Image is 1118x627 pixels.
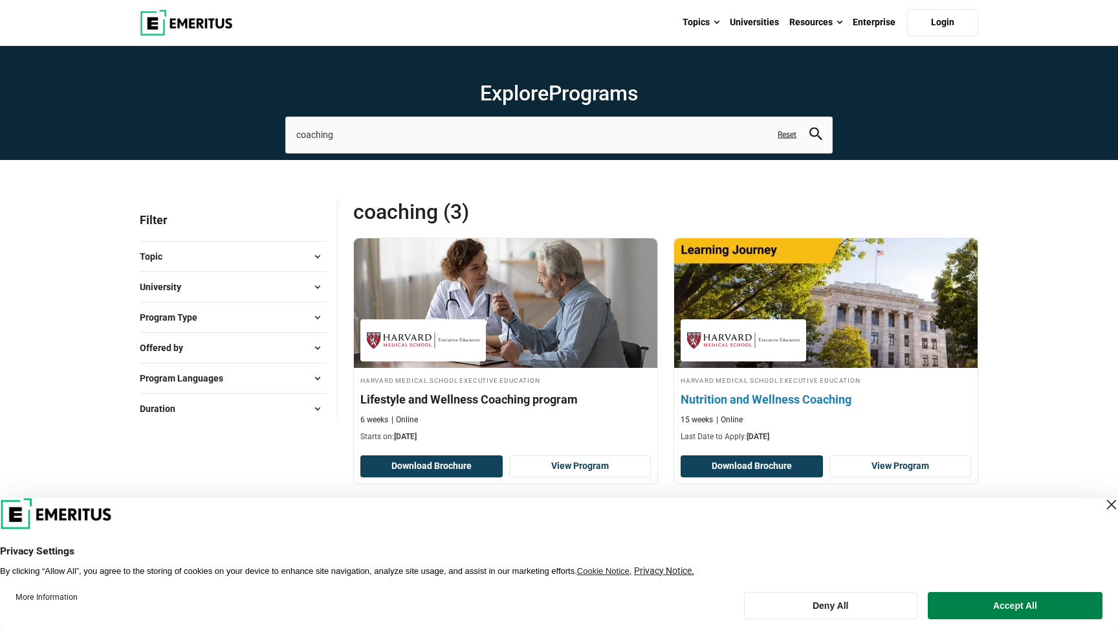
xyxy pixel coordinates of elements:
span: [DATE] [394,432,417,441]
img: Lifestyle and Wellness Coaching program | Online Healthcare Course [354,238,657,368]
a: View Program [829,455,972,477]
p: Last Date to Apply: [681,431,971,442]
p: Online [391,415,418,426]
h1: Explore [285,80,833,106]
a: Login [907,9,978,36]
a: Reset search [778,130,796,141]
span: [DATE] [747,432,769,441]
button: Program Languages [140,369,327,388]
span: Programs [549,81,638,106]
p: Online [716,415,743,426]
h4: Nutrition and Wellness Coaching [681,391,971,407]
a: search [809,131,822,143]
p: 15 weeks [681,415,713,426]
h4: Harvard Medical School Executive Education [681,374,971,385]
button: Topic [140,247,327,266]
span: Program Languages [140,371,234,385]
img: Nutrition and Wellness Coaching | Online Healthcare Course [659,232,993,374]
img: Harvard Medical School Executive Education [687,326,800,355]
p: Starts on: [360,431,651,442]
button: University [140,277,327,297]
span: Topic [140,249,173,264]
span: Program Type [140,310,208,325]
button: Offered by [140,338,327,358]
input: search-page [285,117,833,153]
span: University [140,280,192,294]
button: Program Type [140,308,327,327]
span: coaching (3) [353,199,666,225]
span: Duration [140,402,186,416]
a: View Program [509,455,652,477]
p: Filter [140,199,327,241]
a: Healthcare Course by Harvard Medical School Executive Education - September 11, 2025 Harvard Medi... [674,238,978,450]
img: Harvard Medical School Executive Education [367,326,479,355]
h4: Lifestyle and Wellness Coaching program [360,391,651,407]
button: search [809,128,822,142]
span: Offered by [140,341,193,355]
p: 6 weeks [360,415,388,426]
button: Download Brochure [360,455,503,477]
h4: Harvard Medical School Executive Education [360,374,651,385]
button: Duration [140,399,327,418]
a: Healthcare Course by Harvard Medical School Executive Education - November 6, 2025 Harvard Medica... [354,238,657,450]
button: Download Brochure [681,455,823,477]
